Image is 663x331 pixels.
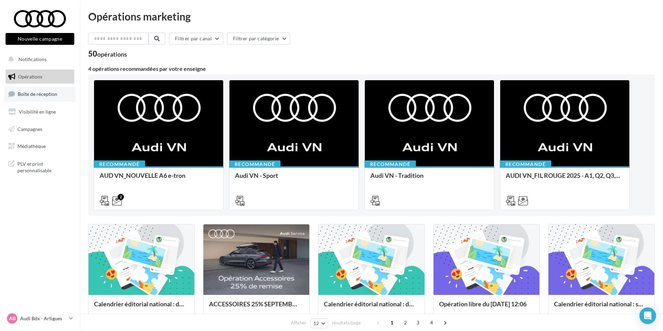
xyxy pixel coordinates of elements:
a: AB Audi Bdx - Artigues [6,312,74,325]
div: Recommandé [364,160,416,168]
div: Open Intercom Messenger [639,307,656,324]
div: ACCESSOIRES 25% SEPTEMBRE - AUDI SERVICE [209,300,304,314]
div: Calendrier éditorial national : du 02.09 au 09.09 [324,300,419,314]
p: Audi Bdx - Artigues [20,315,66,322]
a: Campagnes [4,122,76,136]
div: AUD VN_NOUVELLE A6 e-tron [100,172,218,179]
div: Opérations marketing [88,11,655,22]
span: PLV et print personnalisable [17,159,72,174]
span: 2 [400,317,411,328]
div: 4 opérations recommandées par votre enseigne [88,66,655,72]
div: Audi VN - Tradition [370,172,488,186]
span: Campagnes [17,126,42,132]
a: Médiathèque [4,139,76,154]
a: PLV et print personnalisable [4,156,76,177]
div: 50 [88,50,127,58]
div: Calendrier éditorial national : du 02.09 au 09.09 [94,300,189,314]
button: Filtrer par catégorie [227,33,290,44]
div: opérations [97,51,127,57]
span: 3 [412,317,423,328]
span: AB [9,315,16,322]
a: Boîte de réception [4,86,76,101]
button: 12 [310,318,328,328]
a: Visibilité en ligne [4,105,76,119]
span: Visibilité en ligne [19,109,56,115]
div: Calendrier éditorial national : semaine du 25.08 au 31.08 [554,300,649,314]
div: Recommandé [94,160,145,168]
button: Nouvelle campagne [6,33,74,45]
a: Opérations [4,69,76,84]
span: 12 [313,321,319,326]
div: Recommandé [500,160,551,168]
span: 1 [386,317,397,328]
span: 4 [426,317,437,328]
div: Recommandé [229,160,280,168]
div: Opération libre du [DATE] 12:06 [439,300,534,314]
div: AUDI VN_FIL ROUGE 2025 - A1, Q2, Q3, Q5 et Q4 e-tron [506,172,624,186]
div: Audi VN - Sport [235,172,353,186]
span: Boîte de réception [18,91,57,97]
span: résultats/page [332,320,361,326]
button: Notifications [4,52,73,67]
span: Notifications [18,56,47,62]
span: Afficher [291,320,307,326]
button: Filtrer par canal [169,33,223,44]
div: 2 [118,194,124,200]
span: Médiathèque [17,143,46,149]
span: Opérations [18,74,42,80]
